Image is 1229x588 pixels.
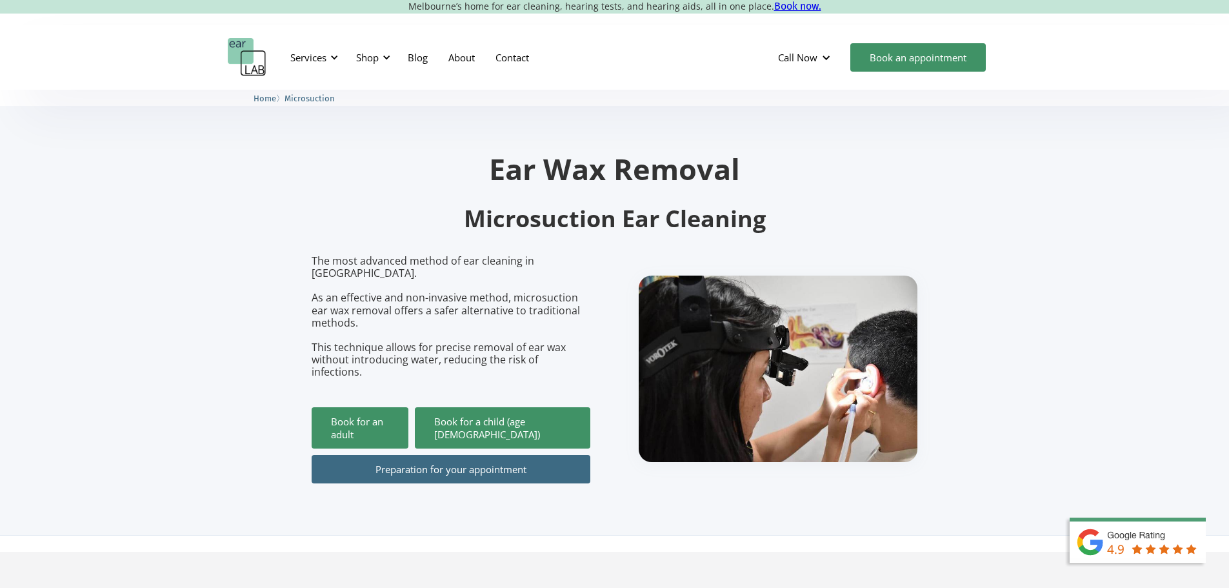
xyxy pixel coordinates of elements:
a: Book an appointment [850,43,986,72]
img: boy getting ear checked. [639,276,917,462]
h1: Ear Wax Removal [312,154,918,183]
a: Blog [397,39,438,76]
div: Shop [356,51,379,64]
a: Microsuction [285,92,335,104]
div: Call Now [778,51,817,64]
div: Shop [348,38,394,77]
a: About [438,39,485,76]
div: Services [283,38,342,77]
div: Services [290,51,326,64]
span: Microsuction [285,94,335,103]
a: Preparation for your appointment [312,455,590,483]
span: Home [254,94,276,103]
a: Book for a child (age [DEMOGRAPHIC_DATA]) [415,407,590,449]
a: Contact [485,39,539,76]
a: home [228,38,266,77]
li: 〉 [254,92,285,105]
h2: Microsuction Ear Cleaning [312,204,918,234]
a: Book for an adult [312,407,408,449]
div: Call Now [768,38,844,77]
p: The most advanced method of ear cleaning in [GEOGRAPHIC_DATA]. As an effective and non-invasive m... [312,255,590,379]
a: Home [254,92,276,104]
